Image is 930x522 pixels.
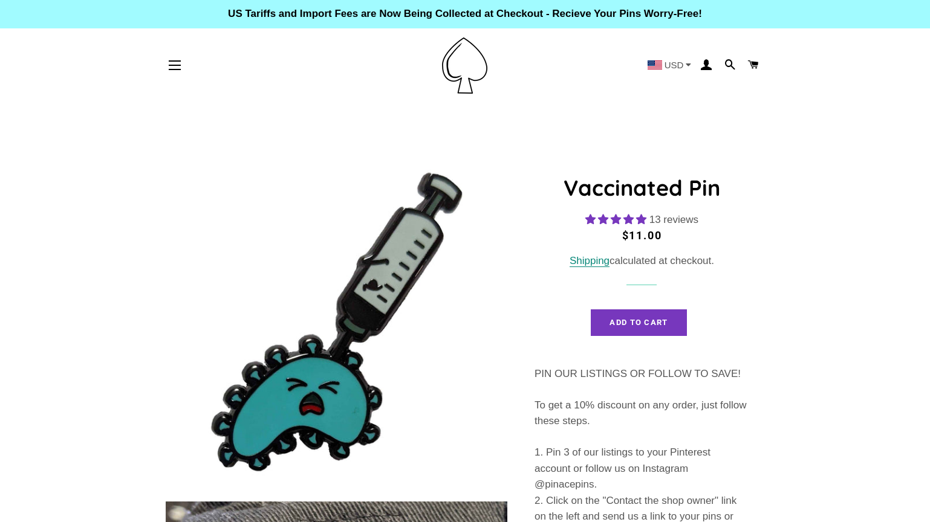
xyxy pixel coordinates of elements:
img: Vaccinated Pin - Pin-Ace [166,151,507,492]
span: Add to Cart [610,318,668,327]
img: Pin-Ace [442,37,487,94]
span: 13 reviews [649,214,698,225]
h1: Vaccinated Pin [535,173,749,203]
span: USD [665,60,684,69]
span: 4.92 stars [585,214,649,225]
span: $11.00 [622,229,662,242]
p: To get a 10% discount on any order, just follow these steps. [535,398,749,430]
button: Add to Cart [591,309,686,336]
p: PIN OUR LISTINGS OR FOLLOW TO SAVE! [535,366,749,382]
a: Shipping [570,255,610,267]
div: calculated at checkout. [535,253,749,269]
